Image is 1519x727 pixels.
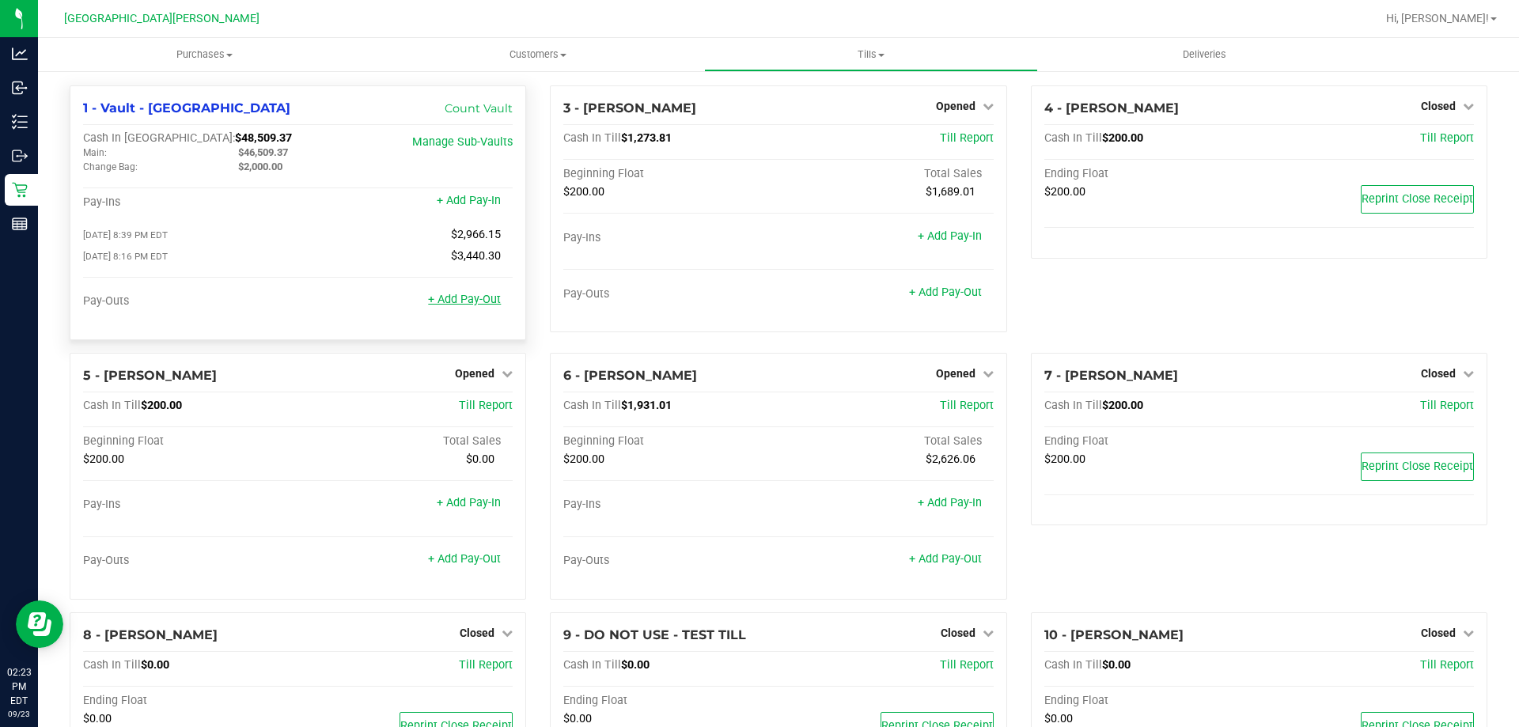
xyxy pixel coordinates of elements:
[778,434,994,449] div: Total Sales
[563,554,778,568] div: Pay-Outs
[1361,452,1474,481] button: Reprint Close Receipt
[940,658,994,672] a: Till Report
[141,658,169,672] span: $0.00
[12,80,28,96] inline-svg: Inbound
[909,286,982,299] a: + Add Pay-Out
[1044,627,1184,642] span: 10 - [PERSON_NAME]
[918,496,982,509] a: + Add Pay-In
[1420,399,1474,412] a: Till Report
[563,368,697,383] span: 6 - [PERSON_NAME]
[83,147,107,158] span: Main:
[238,146,288,158] span: $46,509.37
[298,434,513,449] div: Total Sales
[1421,367,1456,380] span: Closed
[459,399,513,412] a: Till Report
[1362,192,1473,206] span: Reprint Close Receipt
[372,47,703,62] span: Customers
[83,399,141,412] span: Cash In Till
[12,216,28,232] inline-svg: Reports
[12,114,28,130] inline-svg: Inventory
[460,627,494,639] span: Closed
[455,367,494,380] span: Opened
[83,368,217,383] span: 5 - [PERSON_NAME]
[38,47,371,62] span: Purchases
[12,148,28,164] inline-svg: Outbound
[704,38,1037,71] a: Tills
[1044,712,1073,725] span: $0.00
[936,367,975,380] span: Opened
[621,658,650,672] span: $0.00
[563,100,696,115] span: 3 - [PERSON_NAME]
[1386,12,1489,25] span: Hi, [PERSON_NAME]!
[1044,658,1102,672] span: Cash In Till
[238,161,282,172] span: $2,000.00
[83,434,298,449] div: Beginning Float
[83,161,138,172] span: Change Bag:
[83,498,298,512] div: Pay-Ins
[451,228,501,241] span: $2,966.15
[940,399,994,412] a: Till Report
[437,194,501,207] a: + Add Pay-In
[1102,399,1143,412] span: $200.00
[1362,460,1473,473] span: Reprint Close Receipt
[235,131,292,145] span: $48,509.37
[563,287,778,301] div: Pay-Outs
[83,131,235,145] span: Cash In [GEOGRAPHIC_DATA]:
[563,658,621,672] span: Cash In Till
[83,251,168,262] span: [DATE] 8:16 PM EDT
[1102,658,1131,672] span: $0.00
[926,452,975,466] span: $2,626.06
[1421,100,1456,112] span: Closed
[563,452,604,466] span: $200.00
[83,294,298,309] div: Pay-Outs
[941,627,975,639] span: Closed
[459,658,513,672] a: Till Report
[1044,694,1260,708] div: Ending Float
[12,46,28,62] inline-svg: Analytics
[778,167,994,181] div: Total Sales
[918,229,982,243] a: + Add Pay-In
[563,167,778,181] div: Beginning Float
[1420,658,1474,672] a: Till Report
[83,452,124,466] span: $200.00
[83,100,290,115] span: 1 - Vault - [GEOGRAPHIC_DATA]
[563,231,778,245] div: Pay-Ins
[451,249,501,263] span: $3,440.30
[1044,434,1260,449] div: Ending Float
[7,665,31,708] p: 02:23 PM EDT
[83,658,141,672] span: Cash In Till
[141,399,182,412] span: $200.00
[563,712,592,725] span: $0.00
[437,496,501,509] a: + Add Pay-In
[563,434,778,449] div: Beginning Float
[428,293,501,306] a: + Add Pay-Out
[7,708,31,720] p: 09/23
[563,498,778,512] div: Pay-Ins
[83,554,298,568] div: Pay-Outs
[563,627,746,642] span: 9 - DO NOT USE - TEST TILL
[1044,131,1102,145] span: Cash In Till
[926,185,975,199] span: $1,689.01
[64,12,259,25] span: [GEOGRAPHIC_DATA][PERSON_NAME]
[12,182,28,198] inline-svg: Retail
[563,694,778,708] div: Ending Float
[621,399,672,412] span: $1,931.01
[83,694,298,708] div: Ending Float
[466,452,494,466] span: $0.00
[1421,627,1456,639] span: Closed
[428,552,501,566] a: + Add Pay-Out
[371,38,704,71] a: Customers
[936,100,975,112] span: Opened
[16,600,63,648] iframe: Resource center
[1420,131,1474,145] a: Till Report
[83,229,168,240] span: [DATE] 8:39 PM EDT
[83,712,112,725] span: $0.00
[563,185,604,199] span: $200.00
